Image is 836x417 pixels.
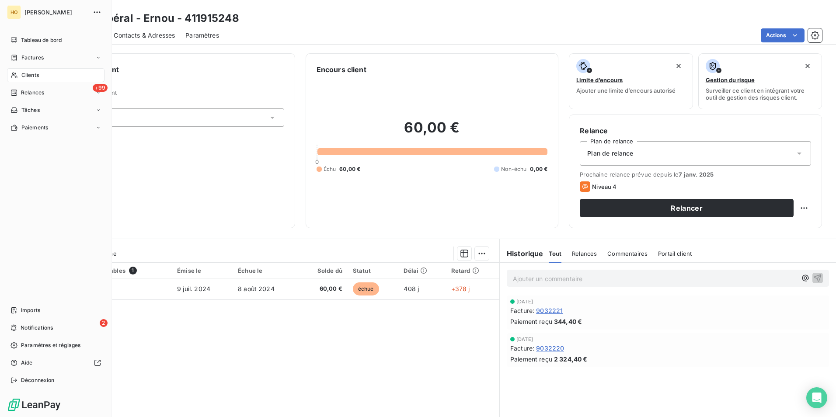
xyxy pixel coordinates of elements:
[698,53,822,109] button: Gestion du risqueSurveiller ce client en intégrant votre outil de gestion des risques client.
[569,53,693,109] button: Limite d’encoursAjouter une limite d’encours autorisé
[451,267,494,274] div: Retard
[404,267,440,274] div: Délai
[129,267,137,275] span: 1
[501,165,526,173] span: Non-échu
[21,341,80,349] span: Paramètres et réglages
[806,387,827,408] div: Open Intercom Messenger
[315,158,319,165] span: 0
[510,317,552,326] span: Paiement reçu
[21,54,44,62] span: Factures
[7,68,104,82] a: Clients
[404,285,419,292] span: 408 j
[572,250,597,257] span: Relances
[71,267,167,275] div: Pièces comptables
[7,33,104,47] a: Tableau de bord
[580,125,811,136] h6: Relance
[21,36,62,44] span: Tableau de bord
[607,250,648,257] span: Commentaires
[580,171,811,178] span: Prochaine relance prévue depuis le
[353,282,379,295] span: échue
[516,299,533,304] span: [DATE]
[185,31,219,40] span: Paramètres
[21,359,33,367] span: Aide
[324,165,336,173] span: Échu
[536,344,564,353] span: 9032220
[70,89,284,101] span: Propriétés Client
[339,165,360,173] span: 60,00 €
[706,87,815,101] span: Surveiller ce client en intégrant votre outil de gestion des risques client.
[77,10,239,26] h3: Cab libéral - Ernou - 411915248
[554,354,588,364] span: 2 324,40 €
[7,103,104,117] a: Tâches
[303,267,342,274] div: Solde dû
[576,76,623,83] span: Limite d’encours
[21,324,53,332] span: Notifications
[580,199,794,217] button: Relancer
[53,64,284,75] h6: Informations client
[100,319,108,327] span: 2
[317,64,366,75] h6: Encours client
[658,250,692,257] span: Portail client
[7,86,104,100] a: +99Relances
[592,183,617,190] span: Niveau 4
[7,338,104,352] a: Paramètres et réglages
[7,398,61,412] img: Logo LeanPay
[576,87,676,94] span: Ajouter une limite d’encours autorisé
[303,285,342,293] span: 60,00 €
[7,5,21,19] div: HO
[761,28,805,42] button: Actions
[21,89,44,97] span: Relances
[500,248,543,259] h6: Historique
[24,9,87,16] span: [PERSON_NAME]
[21,306,40,314] span: Imports
[516,337,533,342] span: [DATE]
[21,124,48,132] span: Paiements
[554,317,582,326] span: 344,40 €
[177,267,227,274] div: Émise le
[317,119,548,145] h2: 60,00 €
[536,306,563,315] span: 9032221
[353,267,394,274] div: Statut
[510,344,534,353] span: Facture :
[706,76,755,83] span: Gestion du risque
[238,267,293,274] div: Échue le
[679,171,714,178] span: 7 janv. 2025
[7,51,104,65] a: Factures
[549,250,562,257] span: Tout
[510,354,552,364] span: Paiement reçu
[238,285,275,292] span: 8 août 2024
[7,356,104,370] a: Aide
[451,285,470,292] span: +378 j
[7,121,104,135] a: Paiements
[21,71,39,79] span: Clients
[21,376,55,384] span: Déconnexion
[177,285,210,292] span: 9 juil. 2024
[530,165,547,173] span: 0,00 €
[21,106,40,114] span: Tâches
[93,84,108,92] span: +99
[587,149,633,158] span: Plan de relance
[510,306,534,315] span: Facture :
[114,31,175,40] span: Contacts & Adresses
[7,303,104,317] a: Imports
